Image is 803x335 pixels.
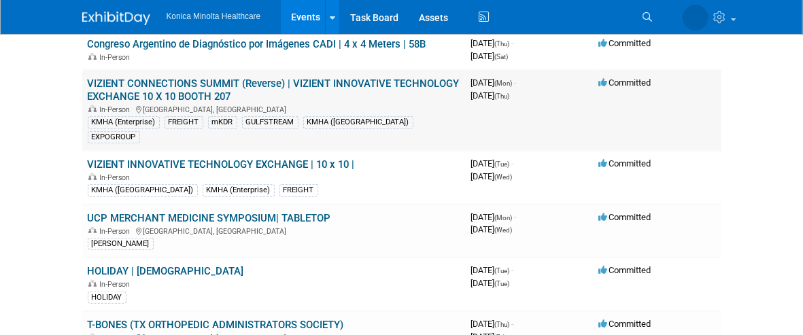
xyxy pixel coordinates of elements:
div: GULFSTREAM [242,116,298,128]
img: In-Person Event [88,280,97,287]
span: [DATE] [471,265,514,275]
span: Committed [599,319,651,329]
div: [PERSON_NAME] [88,238,154,250]
span: (Wed) [495,226,513,234]
span: Konica Minolta Healthcare [167,12,261,21]
span: - [512,158,514,169]
span: Committed [599,38,651,48]
span: In-Person [100,105,135,114]
span: (Tue) [495,280,510,287]
div: [GEOGRAPHIC_DATA], [GEOGRAPHIC_DATA] [88,225,460,236]
span: In-Person [100,53,135,62]
img: In-Person Event [88,105,97,112]
span: (Mon) [495,80,513,87]
span: (Sat) [495,53,509,60]
span: [DATE] [471,51,509,61]
span: - [515,77,517,88]
span: [DATE] [471,77,517,88]
span: [DATE] [471,38,514,48]
span: [DATE] [471,278,510,288]
a: VIZIENT CONNECTIONS SUMMIT (Reverse) | VIZIENT INNOVATIVE TECHNOLOGY EXCHANGE 10 X 10 BOOTH 207 [88,77,460,103]
span: Committed [599,265,651,275]
span: (Tue) [495,160,510,168]
div: KMHA ([GEOGRAPHIC_DATA]) [88,184,198,196]
img: In-Person Event [88,173,97,180]
span: (Tue) [495,267,510,275]
span: In-Person [100,227,135,236]
div: [GEOGRAPHIC_DATA], [GEOGRAPHIC_DATA] [88,103,460,114]
img: ExhibitDay [82,12,150,25]
div: FREIGHT [279,184,318,196]
span: - [515,212,517,222]
span: Committed [599,212,651,222]
span: - [512,319,514,329]
span: (Wed) [495,173,513,181]
div: KMHA (Enterprise) [203,184,275,196]
span: [DATE] [471,224,513,234]
img: In-Person Event [88,227,97,234]
span: In-Person [100,173,135,182]
span: In-Person [100,280,135,289]
span: - [512,38,514,48]
div: KMHA ([GEOGRAPHIC_DATA]) [303,116,413,128]
span: [DATE] [471,212,517,222]
div: HOLIDAY [88,292,126,304]
div: KMHA (Enterprise) [88,116,160,128]
img: In-Person Event [88,53,97,60]
span: [DATE] [471,319,514,329]
span: [DATE] [471,171,513,181]
div: mKDR [208,116,237,128]
div: EXPOGROUP [88,131,140,143]
span: Committed [599,77,651,88]
span: (Thu) [495,92,510,100]
span: Committed [599,158,651,169]
a: UCP MERCHANT MEDICINE SYMPOSIUM| TABLETOP [88,212,331,224]
span: - [512,265,514,275]
a: T-BONES (TX ORTHOPEDIC ADMINISTRATORS SOCIETY) [88,319,344,331]
span: [DATE] [471,158,514,169]
a: Congreso Argentino de Diagnóstico por Imágenes CADI | 4 x 4 Meters | 58B [88,38,426,50]
span: (Thu) [495,321,510,328]
div: FREIGHT [165,116,203,128]
span: (Mon) [495,214,513,222]
img: Annette O'Mahoney [683,5,708,31]
span: [DATE] [471,90,510,101]
a: VIZIENT INNOVATIVE TECHNOLOGY EXCHANGE | 10 x 10 | [88,158,355,171]
span: (Thu) [495,40,510,48]
a: HOLIDAY | [DEMOGRAPHIC_DATA] [88,265,244,277]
